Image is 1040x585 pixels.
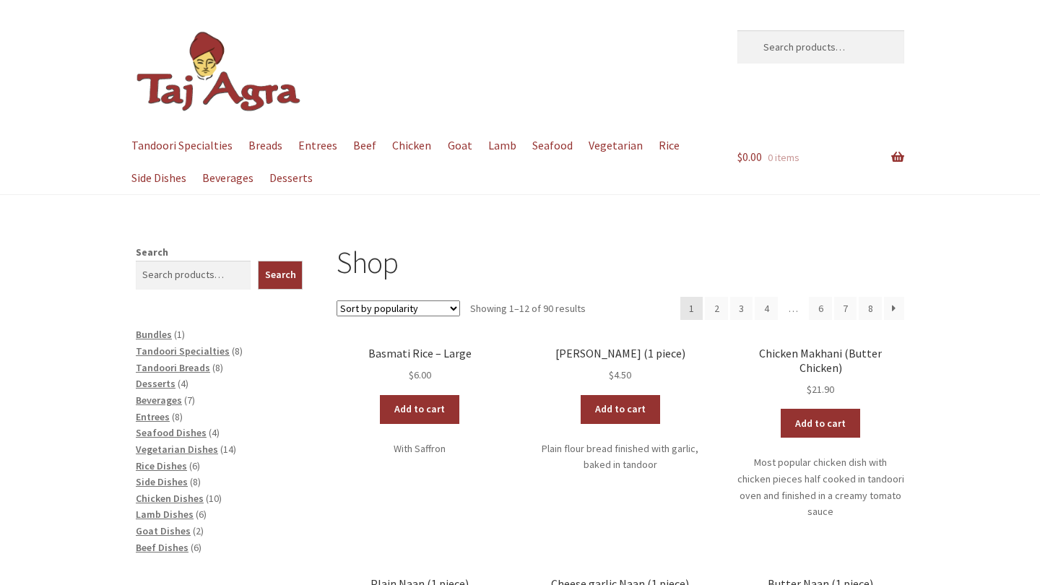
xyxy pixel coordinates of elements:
[215,361,220,374] span: 8
[195,162,260,194] a: Beverages
[136,475,188,488] a: Side Dishes
[235,344,240,357] span: 8
[859,297,882,320] a: Page 8
[187,394,192,407] span: 7
[136,394,182,407] a: Beverages
[768,151,799,164] span: 0 items
[136,30,302,113] img: Dickson | Taj Agra Indian Restaurant
[337,300,460,316] select: Shop order
[834,297,857,320] a: Page 7
[177,328,182,341] span: 1
[609,368,631,381] bdi: 4.50
[755,297,778,320] a: Page 4
[680,297,703,320] span: Page 1
[262,162,319,194] a: Desserts
[386,129,438,162] a: Chicken
[136,361,210,374] a: Tandoori Breads
[481,129,523,162] a: Lamb
[737,30,904,64] input: Search products…
[441,129,479,162] a: Goat
[730,297,753,320] a: Page 3
[780,297,807,320] span: …
[581,395,660,424] a: Add to cart: “Garlic Naan (1 piece)”
[337,244,904,281] h1: Shop
[537,347,703,383] a: [PERSON_NAME] (1 piece) $4.50
[884,297,904,320] a: →
[537,347,703,360] h2: [PERSON_NAME] (1 piece)
[337,441,503,457] p: With Saffron
[409,368,414,381] span: $
[409,368,431,381] bdi: 6.00
[609,368,614,381] span: $
[737,149,742,164] span: $
[807,383,812,396] span: $
[136,246,168,259] label: Search
[136,410,170,423] a: Entrees
[291,129,344,162] a: Entrees
[680,297,904,320] nav: Product Pagination
[525,129,579,162] a: Seafood
[136,377,175,390] a: Desserts
[194,541,199,554] span: 6
[781,409,860,438] a: Add to cart: “Chicken Makhani (Butter Chicken)”
[737,347,904,375] h2: Chicken Makhani (Butter Chicken)
[807,383,834,396] bdi: 21.90
[258,261,303,290] button: Search
[582,129,650,162] a: Vegetarian
[136,344,230,357] a: Tandoori Specialties
[192,459,197,472] span: 6
[652,129,687,162] a: Rice
[537,441,703,473] p: Plain flour bread finished with garlic, baked in tandoor
[705,297,728,320] a: Page 2
[136,508,194,521] a: Lamb Dishes
[212,426,217,439] span: 4
[470,297,586,320] p: Showing 1–12 of 90 results
[809,297,832,320] a: Page 6
[136,129,703,194] nav: Primary Navigation
[737,454,904,520] p: Most popular chicken dish with chicken pieces half cooked in tandoori oven and finished in a crea...
[124,162,193,194] a: Side Dishes
[193,475,198,488] span: 8
[175,410,180,423] span: 8
[136,328,172,341] a: Bundles
[181,377,186,390] span: 4
[136,524,191,537] a: Goat Dishes
[737,149,762,164] span: 0.00
[209,492,219,505] span: 10
[136,492,204,505] a: Chicken Dishes
[199,508,204,521] span: 6
[737,347,904,397] a: Chicken Makhani (Butter Chicken) $21.90
[337,347,503,383] a: Basmati Rice – Large $6.00
[347,129,383,162] a: Beef
[241,129,289,162] a: Breads
[136,541,188,554] a: Beef Dishes
[136,459,187,472] a: Rice Dishes
[136,426,207,439] a: Seafood Dishes
[124,129,239,162] a: Tandoori Specialties
[337,347,503,360] h2: Basmati Rice – Large
[196,524,201,537] span: 2
[136,261,251,290] input: Search products…
[136,443,218,456] a: Vegetarian Dishes
[737,129,904,186] a: $0.00 0 items
[380,395,459,424] a: Add to cart: “Basmati Rice - Large”
[223,443,233,456] span: 14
